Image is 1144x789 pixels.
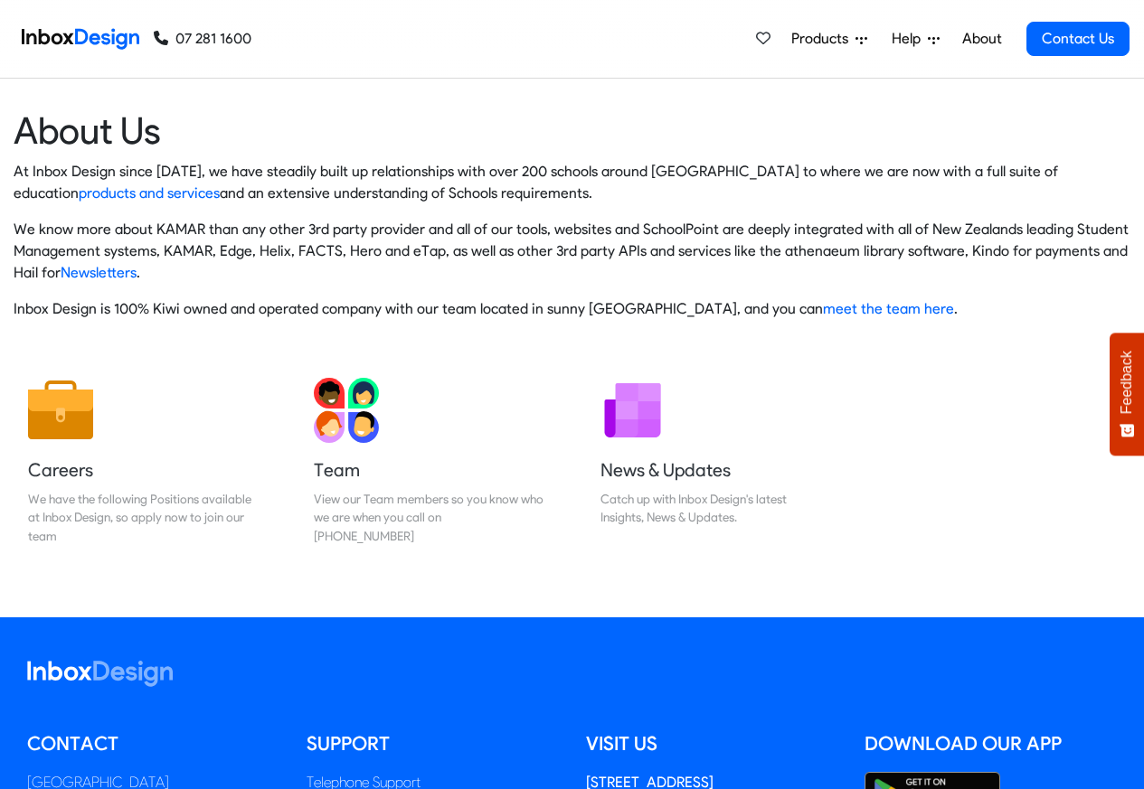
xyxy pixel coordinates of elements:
img: 2022_01_13_icon_team.svg [314,378,379,443]
button: Feedback - Show survey [1110,333,1144,456]
p: We know more about KAMAR than any other 3rd party provider and all of our tools, websites and Sch... [14,219,1130,284]
a: products and services [79,184,220,202]
img: 2022_01_12_icon_newsletter.svg [600,378,666,443]
p: At Inbox Design since [DATE], we have steadily built up relationships with over 200 schools aroun... [14,161,1130,204]
h5: Support [307,730,559,757]
a: Products [784,21,875,57]
h5: News & Updates [600,457,830,483]
div: We have the following Positions available at Inbox Design, so apply now to join our team [28,490,258,545]
a: News & Updates Catch up with Inbox Design's latest Insights, News & Updates. [586,363,845,559]
img: logo_inboxdesign_white.svg [27,661,173,687]
div: Catch up with Inbox Design's latest Insights, News & Updates. [600,490,830,527]
span: Products [791,28,856,50]
a: About [957,21,1007,57]
a: Help [884,21,947,57]
a: Contact Us [1026,22,1130,56]
a: meet the team here [823,300,954,317]
a: Team View our Team members so you know who we are when you call on [PHONE_NUMBER] [299,363,558,559]
div: View our Team members so you know who we are when you call on [PHONE_NUMBER] [314,490,544,545]
h5: Team [314,457,544,483]
span: Feedback [1119,351,1135,414]
p: Inbox Design is 100% Kiwi owned and operated company with our team located in sunny [GEOGRAPHIC_D... [14,298,1130,320]
a: 07 281 1600 [154,28,251,50]
h5: Contact [27,730,279,757]
img: 2022_01_13_icon_job.svg [28,378,93,443]
heading: About Us [14,108,1130,154]
span: Help [892,28,928,50]
a: Newsletters [61,264,137,281]
a: Careers We have the following Positions available at Inbox Design, so apply now to join our team [14,363,272,559]
h5: Visit us [586,730,838,757]
h5: Careers [28,457,258,483]
h5: Download our App [865,730,1117,757]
